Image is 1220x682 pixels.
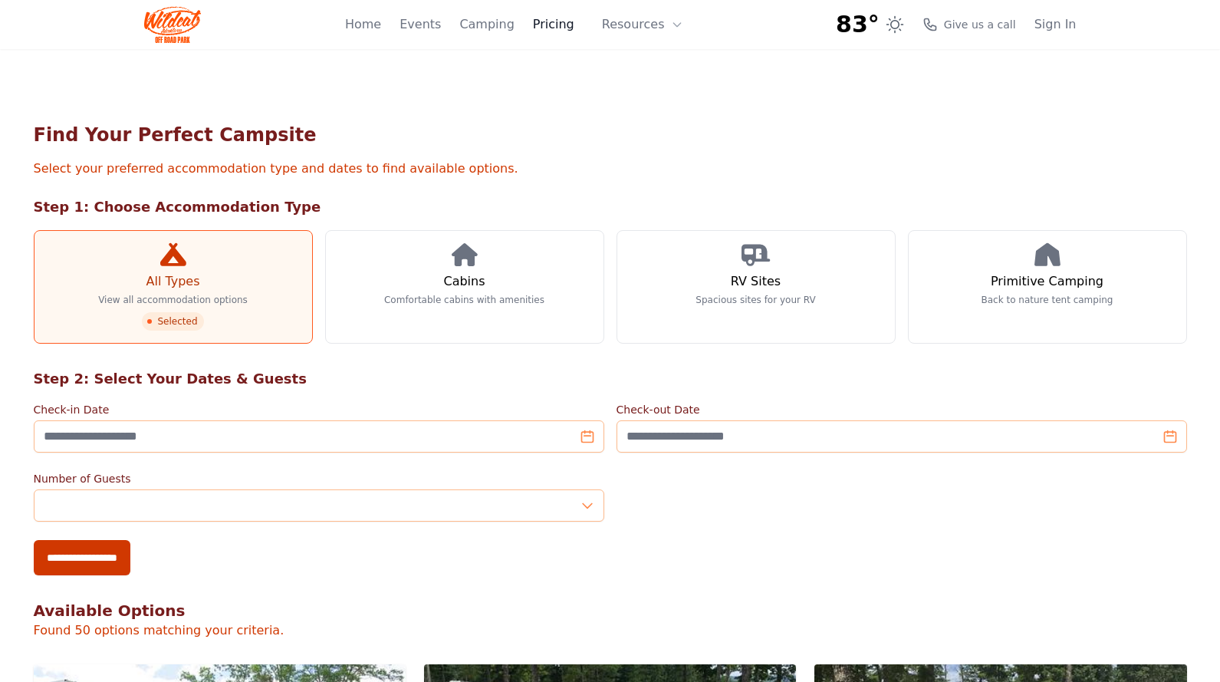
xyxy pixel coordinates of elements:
h2: Available Options [34,600,1187,621]
a: RV Sites Spacious sites for your RV [617,230,896,344]
p: Found 50 options matching your criteria. [34,621,1187,640]
h2: Step 1: Choose Accommodation Type [34,196,1187,218]
span: Selected [142,312,203,331]
h3: Cabins [443,272,485,291]
a: Cabins Comfortable cabins with amenities [325,230,604,344]
span: 83° [836,11,880,38]
a: Sign In [1034,15,1077,34]
h3: RV Sites [731,272,781,291]
a: Pricing [533,15,574,34]
p: Select your preferred accommodation type and dates to find available options. [34,160,1187,178]
button: Resources [593,9,692,40]
a: All Types View all accommodation options Selected [34,230,313,344]
h2: Step 2: Select Your Dates & Guests [34,368,1187,390]
p: Back to nature tent camping [982,294,1113,306]
label: Check-in Date [34,402,604,417]
p: Spacious sites for your RV [695,294,815,306]
label: Check-out Date [617,402,1187,417]
a: Home [345,15,381,34]
a: Primitive Camping Back to nature tent camping [908,230,1187,344]
h3: All Types [146,272,199,291]
p: View all accommodation options [98,294,248,306]
label: Number of Guests [34,471,604,486]
a: Give us a call [922,17,1016,32]
span: Give us a call [944,17,1016,32]
a: Camping [459,15,514,34]
h3: Primitive Camping [991,272,1103,291]
p: Comfortable cabins with amenities [384,294,544,306]
h1: Find Your Perfect Campsite [34,123,1187,147]
img: Wildcat Logo [144,6,202,43]
a: Events [400,15,441,34]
